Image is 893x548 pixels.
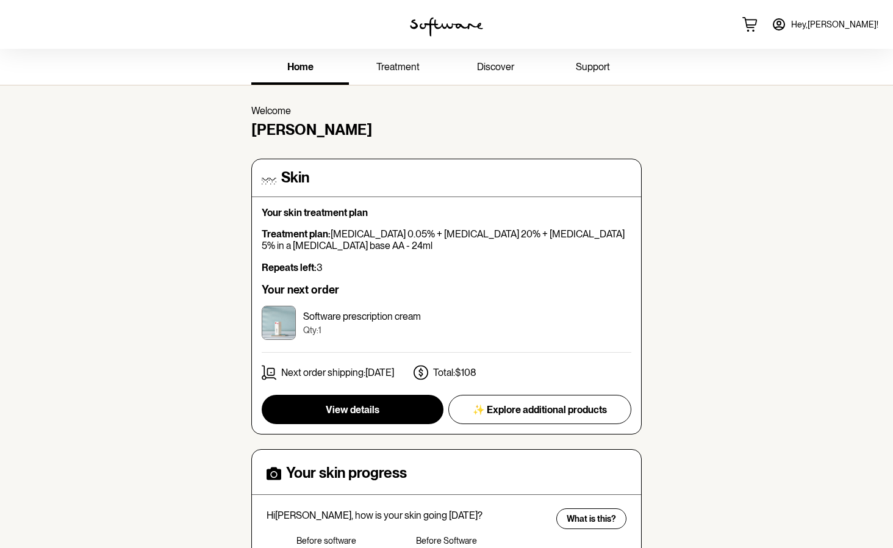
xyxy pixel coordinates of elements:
[262,395,443,424] button: View details
[576,61,610,73] span: support
[303,325,421,336] p: Qty: 1
[281,367,394,378] p: Next order shipping: [DATE]
[262,207,631,218] p: Your skin treatment plan
[262,306,296,340] img: cktujd3cr00003e5xydhm4e2c.jpg
[556,508,626,529] button: What is this?
[262,283,631,297] h6: Your next order
[267,510,548,521] p: Hi [PERSON_NAME] , how is your skin going [DATE]?
[287,61,314,73] span: home
[349,51,446,85] a: treatment
[267,536,387,546] p: Before software
[262,228,631,251] p: [MEDICAL_DATA] 0.05% + [MEDICAL_DATA] 20% + [MEDICAL_DATA] 5% in a [MEDICAL_DATA] base AA - 24ml
[544,51,642,85] a: support
[791,20,878,30] span: Hey, [PERSON_NAME] !
[446,51,544,85] a: discover
[303,311,421,322] p: Software prescription cream
[567,514,616,524] span: What is this?
[281,169,309,187] h4: Skin
[262,262,317,273] strong: Repeats left:
[286,464,407,482] h4: Your skin progress
[387,536,507,546] p: Before Software
[376,61,420,73] span: treatment
[764,10,886,39] a: Hey,[PERSON_NAME]!
[477,61,514,73] span: discover
[262,262,631,273] p: 3
[251,51,349,85] a: home
[410,17,483,37] img: software logo
[251,121,642,139] h4: [PERSON_NAME]
[251,105,642,117] p: Welcome
[326,404,379,416] span: View details
[473,404,607,416] span: ✨ Explore additional products
[433,367,476,378] p: Total: $108
[448,395,631,424] button: ✨ Explore additional products
[262,228,331,240] strong: Treatment plan:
